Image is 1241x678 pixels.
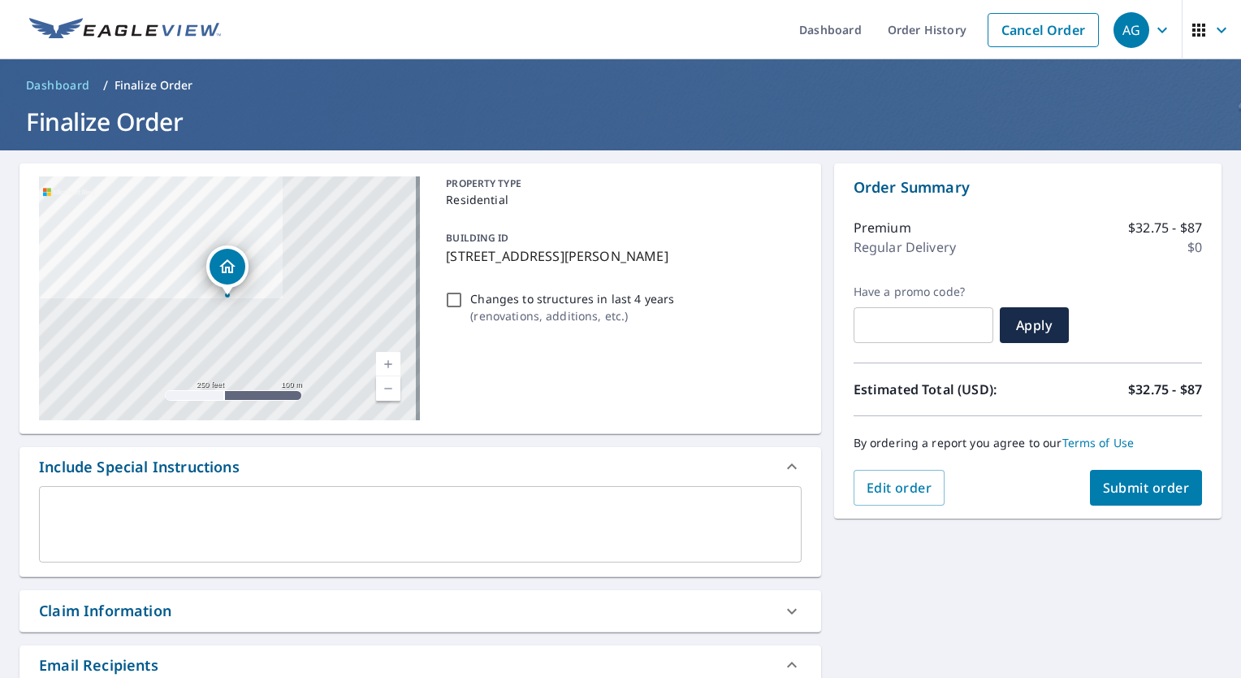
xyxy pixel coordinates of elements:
[854,176,1202,198] p: Order Summary
[1128,380,1202,399] p: $32.75 - $87
[446,231,508,245] p: BUILDING ID
[1062,435,1135,450] a: Terms of Use
[1090,470,1203,506] button: Submit order
[470,307,674,324] p: ( renovations, additions, etc. )
[376,352,400,376] a: Current Level 17, Zoom In
[854,218,911,237] p: Premium
[39,600,171,622] div: Claim Information
[19,72,1222,98] nav: breadcrumb
[1000,307,1069,343] button: Apply
[19,447,821,486] div: Include Special Instructions
[446,176,794,191] p: PROPERTY TYPE
[19,590,821,632] div: Claim Information
[206,246,249,296] div: Dropped pin, building 1, Residential property, 3309 Bent Pine Dr Fort Pierce, FL 34951
[39,456,240,478] div: Include Special Instructions
[1187,237,1202,257] p: $0
[26,77,90,93] span: Dashboard
[1128,218,1202,237] p: $32.75 - $87
[115,77,193,93] p: Finalize Order
[39,654,158,676] div: Email Recipients
[19,72,97,98] a: Dashboard
[103,76,108,95] li: /
[854,237,956,257] p: Regular Delivery
[854,470,945,506] button: Edit order
[1113,12,1149,48] div: AG
[29,18,221,42] img: EV Logo
[854,285,993,299] label: Have a promo code?
[376,376,400,401] a: Current Level 17, Zoom Out
[854,436,1202,450] p: By ordering a report you agree to our
[854,380,1028,399] p: Estimated Total (USD):
[1103,479,1190,497] span: Submit order
[446,191,794,208] p: Residential
[446,246,794,266] p: [STREET_ADDRESS][PERSON_NAME]
[19,105,1222,138] h1: Finalize Order
[867,479,932,497] span: Edit order
[988,13,1099,47] a: Cancel Order
[1013,316,1056,334] span: Apply
[470,290,674,307] p: Changes to structures in last 4 years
